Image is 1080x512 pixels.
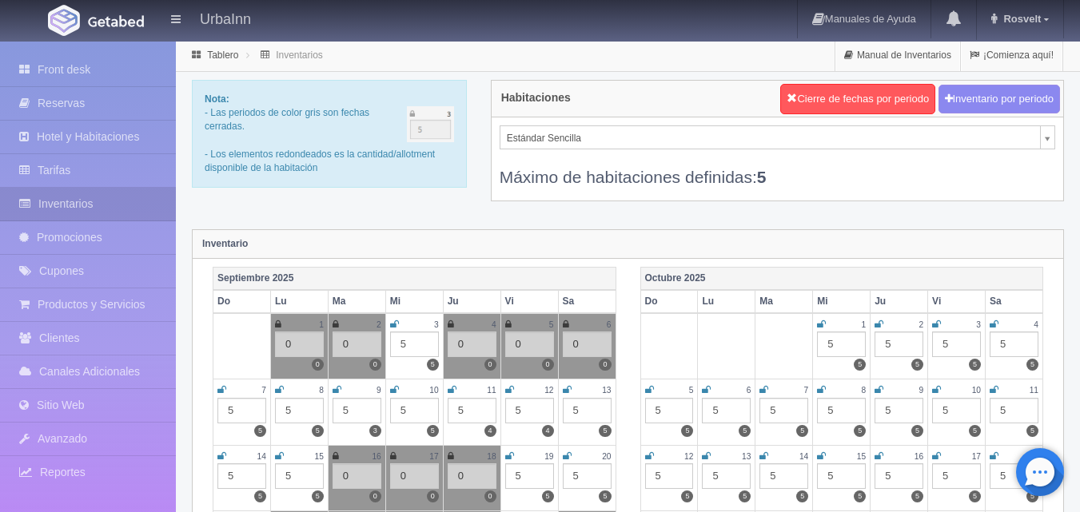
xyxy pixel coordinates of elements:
label: 5 [739,425,751,437]
div: 5 [448,398,496,423]
label: 5 [312,490,324,502]
small: 17 [972,452,981,461]
h4: Habitaciones [501,92,571,104]
div: 0 [448,463,496,489]
small: 6 [607,320,612,329]
div: 5 [817,331,866,357]
label: 5 [681,425,693,437]
label: 5 [911,425,923,437]
label: 5 [427,359,439,371]
label: 5 [796,425,808,437]
div: 5 [759,463,808,489]
label: 5 [1026,490,1038,502]
label: 5 [969,425,981,437]
label: 0 [369,359,381,371]
div: 5 [817,398,866,423]
a: Inventarios [276,50,323,61]
th: Lu [270,290,328,313]
label: 5 [599,490,611,502]
div: 5 [875,463,923,489]
label: 0 [427,490,439,502]
small: 9 [377,386,381,395]
div: 5 [702,463,751,489]
th: Do [213,290,271,313]
label: 0 [599,359,611,371]
label: 4 [484,425,496,437]
th: Septiembre 2025 [213,267,616,290]
small: 4 [492,320,496,329]
small: 4 [1034,320,1038,329]
th: Octubre 2025 [640,267,1043,290]
small: 12 [544,386,553,395]
label: 5 [427,425,439,437]
div: 5 [333,398,381,423]
div: 0 [333,331,381,357]
span: Rosvelt [999,13,1041,25]
th: Sa [558,290,616,313]
div: 5 [390,398,439,423]
th: Ma [328,290,385,313]
th: Lu [698,290,755,313]
th: Mi [813,290,871,313]
label: 5 [599,425,611,437]
div: 5 [217,398,266,423]
th: Ju [443,290,500,313]
small: 5 [689,386,694,395]
button: Inventario por periodo [939,85,1060,114]
label: 0 [312,359,324,371]
div: 5 [990,398,1038,423]
div: 5 [275,463,324,489]
label: 5 [739,490,751,502]
div: 5 [702,398,751,423]
label: 5 [854,425,866,437]
th: Mi [385,290,443,313]
div: 5 [505,463,554,489]
button: Cierre de fechas por periodo [780,84,935,114]
small: 13 [742,452,751,461]
h4: UrbaInn [200,8,251,28]
label: 5 [969,359,981,371]
div: 5 [875,398,923,423]
small: 19 [544,452,553,461]
label: 4 [542,425,554,437]
small: 10 [429,386,438,395]
div: - Las periodos de color gris son fechas cerradas. - Los elementos redondeados es la cantidad/allo... [192,80,467,188]
label: 5 [1026,425,1038,437]
label: 5 [854,490,866,502]
label: 5 [911,490,923,502]
label: 5 [542,490,554,502]
div: 5 [990,331,1038,357]
div: 5 [275,398,324,423]
div: 5 [645,398,694,423]
small: 5 [549,320,554,329]
div: 5 [817,463,866,489]
small: 13 [602,386,611,395]
small: 3 [434,320,439,329]
a: ¡Comienza aquí! [961,40,1062,71]
small: 8 [862,386,867,395]
label: 3 [369,425,381,437]
div: 5 [390,331,439,357]
div: 5 [759,398,808,423]
small: 11 [1030,386,1038,395]
a: Estándar Sencilla [500,125,1055,149]
small: 14 [257,452,266,461]
small: 2 [377,320,381,329]
small: 1 [319,320,324,329]
div: 0 [275,331,324,357]
small: 6 [747,386,751,395]
small: 3 [976,320,981,329]
label: 0 [542,359,554,371]
span: Estándar Sencilla [507,126,1034,150]
div: 5 [932,398,981,423]
th: Ma [755,290,813,313]
b: Nota: [205,93,229,105]
label: 0 [484,359,496,371]
label: 0 [369,490,381,502]
strong: Inventario [202,238,248,249]
label: 5 [969,490,981,502]
small: 16 [372,452,381,461]
small: 14 [799,452,808,461]
th: Sa [986,290,1043,313]
small: 10 [972,386,981,395]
